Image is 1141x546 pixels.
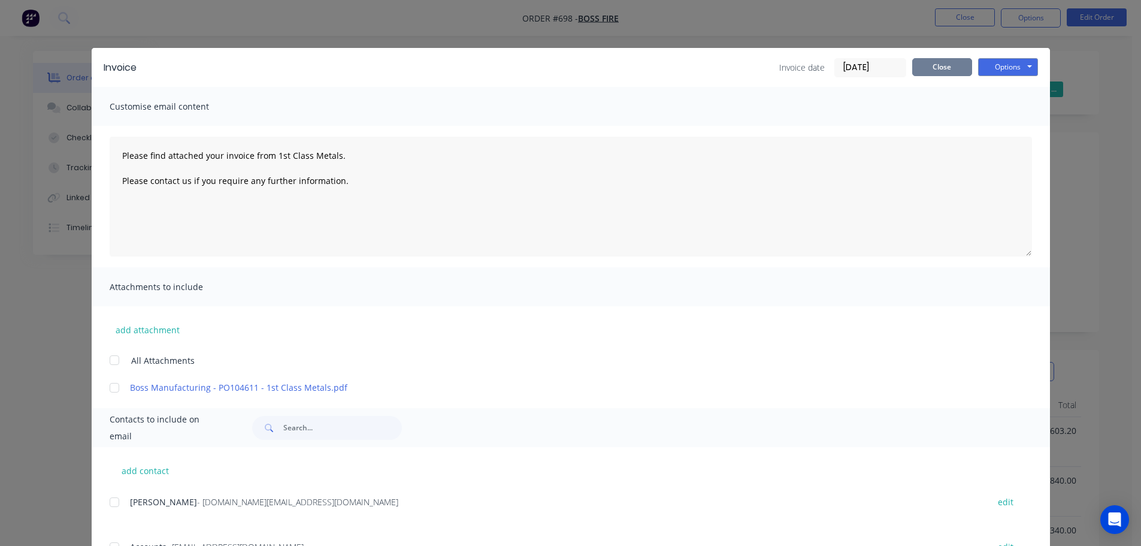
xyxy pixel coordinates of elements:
textarea: Please find attached your invoice from 1st Class Metals. Please contact us if you require any fur... [110,137,1032,257]
button: edit [991,494,1021,510]
span: Invoice date [779,61,825,74]
span: Attachments to include [110,279,241,295]
div: Open Intercom Messenger [1100,505,1129,534]
input: Search... [283,416,402,440]
div: Invoice [104,61,137,75]
span: Contacts to include on email [110,411,223,445]
span: - [DOMAIN_NAME][EMAIL_ADDRESS][DOMAIN_NAME] [197,496,398,508]
button: add contact [110,461,181,479]
button: Close [912,58,972,76]
button: Options [978,58,1038,76]
span: All Attachments [131,354,195,367]
button: add attachment [110,321,186,339]
a: Boss Manufacturing - PO104611 - 1st Class Metals.pdf [130,381,976,394]
span: [PERSON_NAME] [130,496,197,508]
span: Customise email content [110,98,241,115]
